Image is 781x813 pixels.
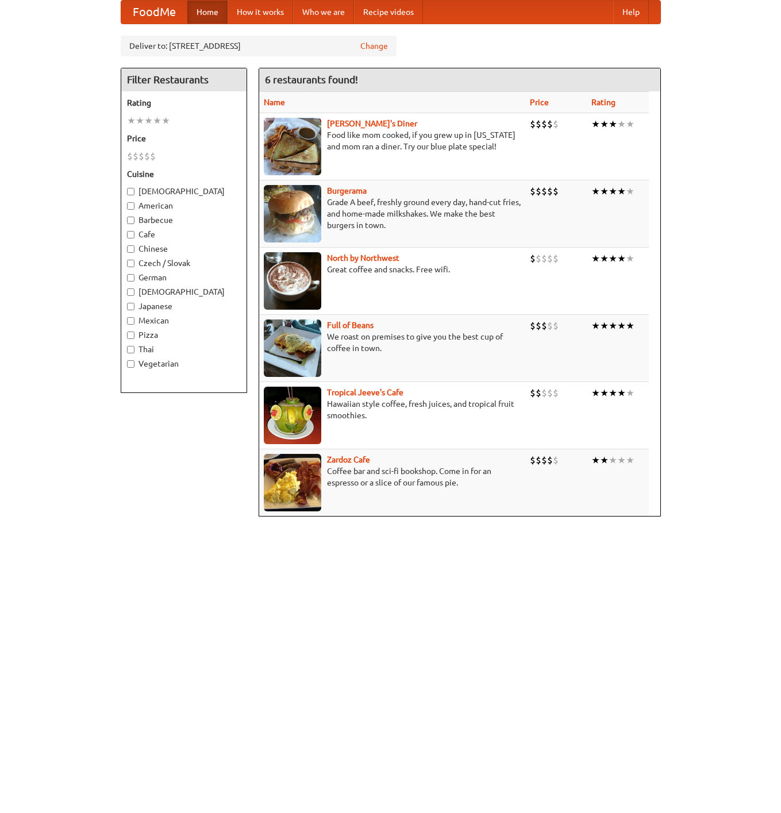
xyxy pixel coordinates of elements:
[530,319,536,332] li: $
[127,245,134,253] input: Chinese
[228,1,293,24] a: How it works
[613,1,649,24] a: Help
[553,454,559,467] li: $
[626,118,634,130] li: ★
[591,185,600,198] li: ★
[617,387,626,399] li: ★
[541,185,547,198] li: $
[127,200,241,211] label: American
[547,319,553,332] li: $
[327,321,374,330] a: Full of Beans
[264,387,321,444] img: jeeves.jpg
[161,114,170,127] li: ★
[541,454,547,467] li: $
[264,264,521,275] p: Great coffee and snacks. Free wifi.
[609,185,617,198] li: ★
[617,118,626,130] li: ★
[127,346,134,353] input: Thai
[327,186,367,195] a: Burgerama
[138,150,144,163] li: $
[530,387,536,399] li: $
[536,454,541,467] li: $
[127,303,134,310] input: Japanese
[541,252,547,265] li: $
[536,319,541,332] li: $
[626,252,634,265] li: ★
[327,119,417,128] a: [PERSON_NAME]'s Diner
[530,118,536,130] li: $
[127,360,134,368] input: Vegetarian
[591,118,600,130] li: ★
[127,168,241,180] h5: Cuisine
[127,188,134,195] input: [DEMOGRAPHIC_DATA]
[127,344,241,355] label: Thai
[609,252,617,265] li: ★
[609,319,617,332] li: ★
[264,465,521,488] p: Coffee bar and sci-fi bookshop. Come in for an espresso or a slice of our famous pie.
[600,118,609,130] li: ★
[541,319,547,332] li: $
[153,114,161,127] li: ★
[547,185,553,198] li: $
[591,454,600,467] li: ★
[553,252,559,265] li: $
[626,319,634,332] li: ★
[127,329,241,341] label: Pizza
[327,455,370,464] a: Zardoz Cafe
[127,260,134,267] input: Czech / Slovak
[327,253,399,263] a: North by Northwest
[264,196,521,231] p: Grade A beef, freshly ground every day, hand-cut fries, and home-made milkshakes. We make the bes...
[187,1,228,24] a: Home
[127,272,241,283] label: German
[547,387,553,399] li: $
[617,185,626,198] li: ★
[609,387,617,399] li: ★
[121,1,187,24] a: FoodMe
[127,274,134,282] input: German
[591,387,600,399] li: ★
[536,387,541,399] li: $
[150,150,156,163] li: $
[264,129,521,152] p: Food like mom cooked, if you grew up in [US_STATE] and mom ran a diner. Try our blue plate special!
[600,387,609,399] li: ★
[144,114,153,127] li: ★
[127,286,241,298] label: [DEMOGRAPHIC_DATA]
[127,114,136,127] li: ★
[530,98,549,107] a: Price
[600,185,609,198] li: ★
[600,454,609,467] li: ★
[127,257,241,269] label: Czech / Slovak
[547,118,553,130] li: $
[127,97,241,109] h5: Rating
[264,331,521,354] p: We roast on premises to give you the best cup of coffee in town.
[127,150,133,163] li: $
[547,454,553,467] li: $
[127,358,241,369] label: Vegetarian
[133,150,138,163] li: $
[127,332,134,339] input: Pizza
[547,252,553,265] li: $
[265,74,358,85] ng-pluralize: 6 restaurants found!
[591,98,615,107] a: Rating
[127,317,134,325] input: Mexican
[553,387,559,399] li: $
[553,118,559,130] li: $
[127,229,241,240] label: Cafe
[591,319,600,332] li: ★
[354,1,423,24] a: Recipe videos
[127,300,241,312] label: Japanese
[553,319,559,332] li: $
[536,252,541,265] li: $
[264,454,321,511] img: zardoz.jpg
[591,252,600,265] li: ★
[327,388,403,397] b: Tropical Jeeve's Cafe
[264,118,321,175] img: sallys.jpg
[530,185,536,198] li: $
[127,202,134,210] input: American
[264,98,285,107] a: Name
[264,319,321,377] img: beans.jpg
[617,319,626,332] li: ★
